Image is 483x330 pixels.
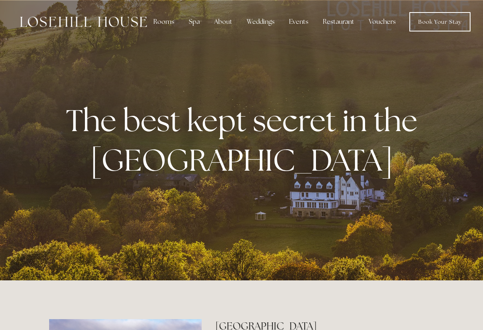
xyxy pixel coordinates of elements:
[20,17,147,27] img: Losehill House
[240,14,281,30] div: Weddings
[182,14,206,30] div: Spa
[316,14,361,30] div: Restaurant
[208,14,239,30] div: About
[283,14,315,30] div: Events
[409,12,471,31] a: Book Your Stay
[147,14,181,30] div: Rooms
[66,100,424,180] strong: The best kept secret in the [GEOGRAPHIC_DATA]
[362,14,402,30] a: Vouchers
